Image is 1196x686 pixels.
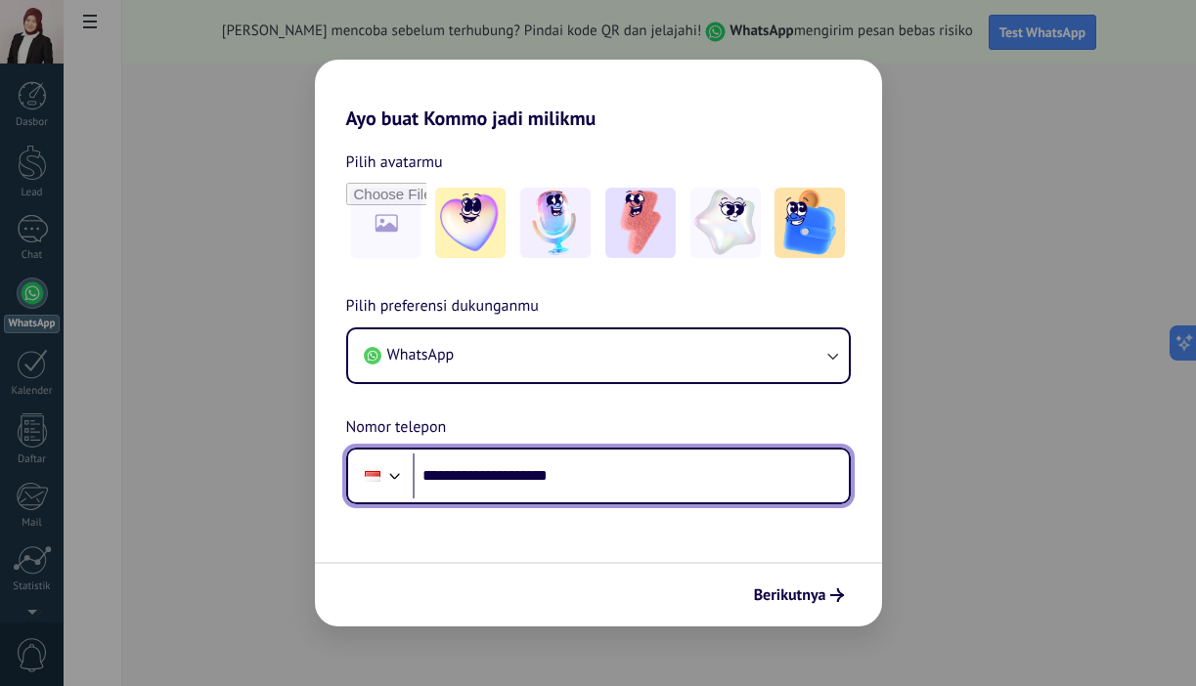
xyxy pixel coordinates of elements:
[348,329,849,382] button: WhatsApp
[520,188,591,258] img: -2.jpeg
[435,188,506,258] img: -1.jpeg
[354,455,391,496] div: Indonesia: + 62
[754,588,826,602] span: Berikutnya
[605,188,676,258] img: -3.jpeg
[315,60,882,130] h2: Ayo buat Kommo jadi milikmu
[346,150,443,175] span: Pilih avatarmu
[745,579,853,612] button: Berikutnya
[346,294,539,320] span: Pilih preferensi dukunganmu
[346,415,447,441] span: Nomor telepon
[775,188,845,258] img: -5.jpeg
[387,345,455,364] span: WhatsApp
[690,188,761,258] img: -4.jpeg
